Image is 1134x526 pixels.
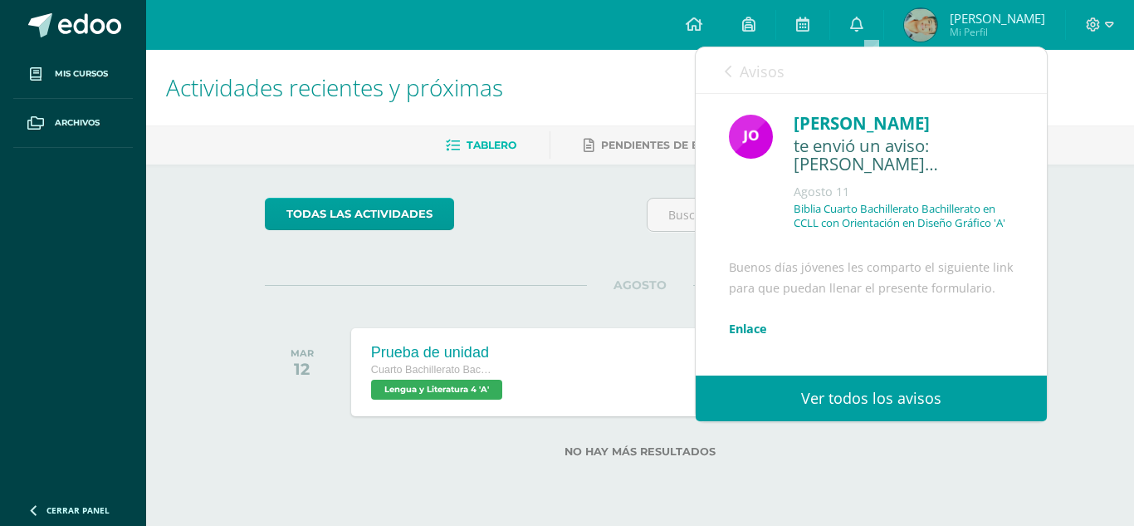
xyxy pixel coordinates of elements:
span: Archivos [55,116,100,130]
div: [PERSON_NAME] [794,111,1014,136]
a: Ver todos los avisos [696,376,1047,421]
span: Mis cursos [55,67,108,81]
span: Actividades recientes y próximas [166,71,503,103]
span: Avisos [740,61,785,81]
span: AGOSTO [587,278,693,292]
span: Tablero [467,139,516,151]
span: Cerrar panel [46,504,110,516]
a: Archivos [13,99,133,148]
a: Tablero [446,132,516,159]
img: 7e96c599dc59bbbb4f30c2d78f6b81ba.png [904,8,937,42]
div: Prueba de unidad [371,344,506,361]
a: Mis cursos [13,50,133,99]
a: Pendientes de entrega [584,132,743,159]
input: Busca una actividad próxima aquí... [648,199,1015,231]
span: [PERSON_NAME] [950,10,1045,27]
div: 12 [291,359,314,379]
span: Mi Perfil [950,25,1045,39]
a: Enlace [729,321,767,337]
a: todas las Actividades [265,198,454,230]
img: 6614adf7432e56e5c9e182f11abb21f1.png [729,115,773,159]
div: Agosto 11 [794,184,1014,200]
p: Biblia Cuarto Bachillerato Bachillerato en CCLL con Orientación en Diseño Gráfico 'A' [794,202,1014,230]
div: te envió un aviso: Llenar formulario. [794,136,1014,175]
span: Pendientes de entrega [601,139,743,151]
span: Lengua y Literatura 4 'A' [371,380,502,400]
label: No hay más resultados [265,445,1016,458]
div: MAR [291,347,314,359]
span: Cuarto Bachillerato Bachillerato en CCLL con Orientación en Diseño Gráfico [371,364,496,376]
div: Buenos días jóvenes les comparto el siguiente link para que puedan llenar el presente formulario. [729,258,1014,481]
